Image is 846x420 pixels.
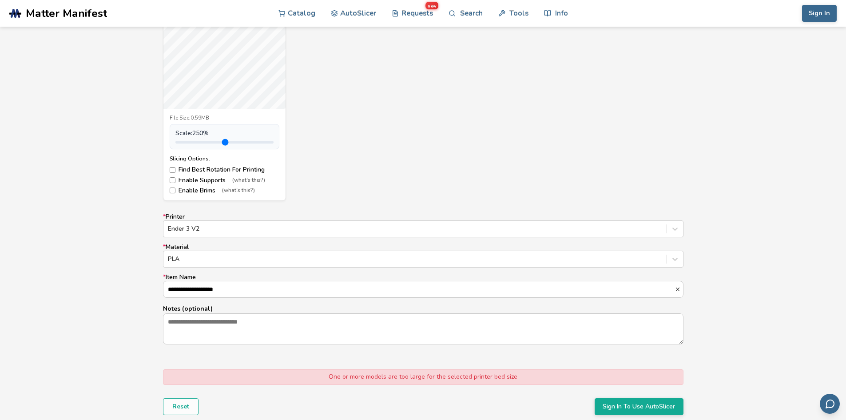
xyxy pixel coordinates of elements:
label: Find Best Rotation For Printing [170,166,279,173]
input: Enable Brims(what's this?) [170,188,175,193]
span: Matter Manifest [26,7,107,20]
label: Enable Brims [170,187,279,194]
div: File Size: 0.59MB [170,115,279,121]
div: One or more models are too large for the selected printer bed size [163,369,683,384]
button: *Item Name [675,286,683,292]
label: Item Name [163,274,683,298]
input: Enable Supports(what's this?) [170,177,175,183]
span: Scale: 250 % [175,130,209,137]
span: (what's this?) [232,177,265,184]
div: Slicing Options: [170,156,279,162]
textarea: Notes (optional) [163,314,683,344]
label: Material [163,244,683,268]
input: Find Best Rotation For Printing [170,167,175,173]
button: Sign In [802,5,837,22]
button: Send feedback via email [820,394,840,414]
button: Sign In To Use AutoSlicer [595,398,683,415]
span: new [425,2,438,9]
label: Printer [163,213,683,237]
p: Notes (optional) [163,304,683,313]
button: Reset [163,398,199,415]
input: *Item Name [163,281,675,297]
span: (what's this?) [222,188,255,194]
label: Enable Supports [170,177,279,184]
